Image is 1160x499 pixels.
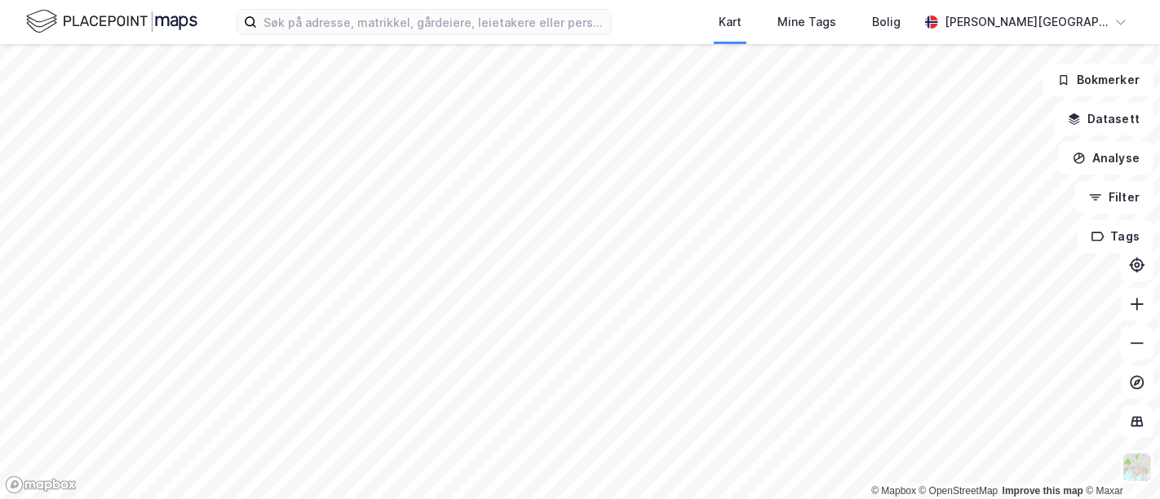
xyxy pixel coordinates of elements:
a: Mapbox homepage [5,475,77,494]
a: Improve this map [1003,485,1083,497]
div: Kart [719,12,742,32]
input: Søk på adresse, matrikkel, gårdeiere, leietakere eller personer [257,10,611,34]
button: Bokmerker [1043,64,1153,96]
button: Datasett [1054,103,1153,135]
div: Mine Tags [777,12,836,32]
div: [PERSON_NAME][GEOGRAPHIC_DATA] [945,12,1108,32]
a: Mapbox [871,485,916,497]
a: OpenStreetMap [919,485,998,497]
button: Analyse [1059,142,1153,174]
iframe: Chat Widget [1078,421,1160,499]
button: Tags [1078,220,1153,253]
div: Bolig [872,12,901,32]
img: logo.f888ab2527a4732fd821a326f86c7f29.svg [26,7,197,36]
button: Filter [1075,181,1153,214]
